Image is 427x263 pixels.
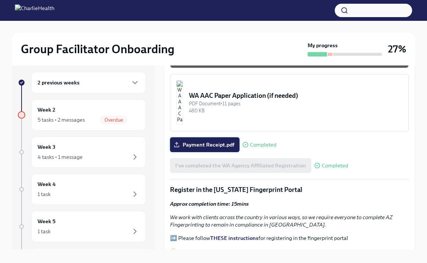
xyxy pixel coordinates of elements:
label: Payment Receipt.pdf [170,137,240,152]
h6: 2 previous weeks [38,78,80,87]
span: Overdue [100,117,128,123]
span: Completed [322,163,348,169]
h6: Week 4 [38,180,56,188]
div: 4 tasks • 1 message [38,153,83,161]
div: 5 tasks • 2 messages [38,116,85,124]
p: Register in the [US_STATE] Fingerprint Portal [170,185,409,194]
div: PDF Document • 11 pages [189,100,402,107]
img: CharlieHealth [15,4,54,16]
p: ➡️ Please follow for registering in the fingerprint portal [170,234,409,242]
a: Week 34 tasks • 1 message [18,137,146,168]
h6: Week 5 [38,217,55,225]
a: THESE instructions [210,235,259,241]
strong: Approx completion time: 15mins [170,201,249,207]
p: 🖐️ [170,248,409,255]
em: We work with clients across the country in various ways, so we require everyone to complete AZ Fi... [170,214,392,228]
div: 1 task [38,190,51,198]
div: 1 task [38,228,51,235]
div: 2 previous weeks [31,72,146,93]
div: WA AAC Paper Application (if needed) [189,91,402,100]
a: Week 41 task [18,174,146,205]
h3: 27% [388,42,406,56]
span: Payment Receipt.pdf [175,141,234,148]
strong: My progress [308,42,338,49]
span: Completed [250,142,276,148]
a: Register in the AZ Fingerprint Portal here [177,248,280,255]
button: WA AAC Paper Application (if needed)PDF Document•11 pages480 KB [170,74,409,131]
h2: Group Facilitator Onboarding [21,42,174,57]
h6: Week 3 [38,143,55,151]
a: Week 25 tasks • 2 messagesOverdue [18,99,146,131]
h6: Week 2 [38,106,55,114]
div: 480 KB [189,107,402,114]
a: Week 51 task [18,211,146,242]
img: WA AAC Paper Application (if needed) [176,80,183,125]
